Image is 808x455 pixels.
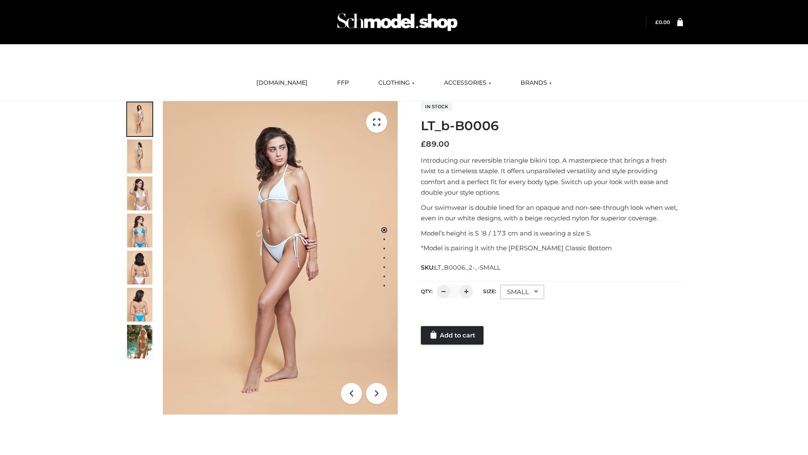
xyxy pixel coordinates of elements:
[127,177,152,210] img: ArielClassicBikiniTop_CloudNine_AzureSky_OW114ECO_3-scaled.jpg
[127,325,152,359] img: Arieltop_CloudNine_AzureSky2.jpg
[500,285,544,299] div: SMALL
[438,74,497,92] a: ACCESSORIES
[331,74,355,92] a: FFP
[421,102,452,112] span: In stock
[127,139,152,173] img: ArielClassicBikiniTop_CloudNine_AzureSky_OW114ECO_2-scaled.jpg
[127,214,152,247] img: ArielClassicBikiniTop_CloudNine_AzureSky_OW114ECO_4-scaled.jpg
[435,264,500,271] span: LT_B0006_2-_-SMALL
[421,288,433,294] label: QTY:
[421,228,683,239] p: Model’s height is 5 ‘8 / 173 cm and is wearing a size S.
[421,155,683,198] p: Introducing our reversible triangle bikini top. A masterpiece that brings a fresh twist to a time...
[655,19,670,25] bdi: 0.00
[514,74,558,92] a: BRANDS
[127,288,152,321] img: ArielClassicBikiniTop_CloudNine_AzureSky_OW114ECO_8-scaled.jpg
[483,288,496,294] label: Size:
[163,101,398,415] img: ArielClassicBikiniTop_CloudNine_AzureSky_OW114ECO_1
[421,243,683,254] p: *Model is pairing it with the [PERSON_NAME] Classic Bottom
[421,326,484,345] a: Add to cart
[421,118,683,134] h1: LT_b-B0006
[372,74,421,92] a: CLOTHING
[127,102,152,136] img: ArielClassicBikiniTop_CloudNine_AzureSky_OW114ECO_1-scaled.jpg
[250,74,314,92] a: [DOMAIN_NAME]
[334,5,460,39] img: Schmodel Admin 964
[421,202,683,224] p: Our swimwear is double lined for an opaque and non-see-through look when wet, even in our white d...
[655,19,659,25] span: £
[421,139,449,149] bdi: 89.00
[127,251,152,284] img: ArielClassicBikiniTop_CloudNine_AzureSky_OW114ECO_7-scaled.jpg
[421,262,501,273] span: SKU:
[421,139,426,149] span: £
[655,19,670,25] a: £0.00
